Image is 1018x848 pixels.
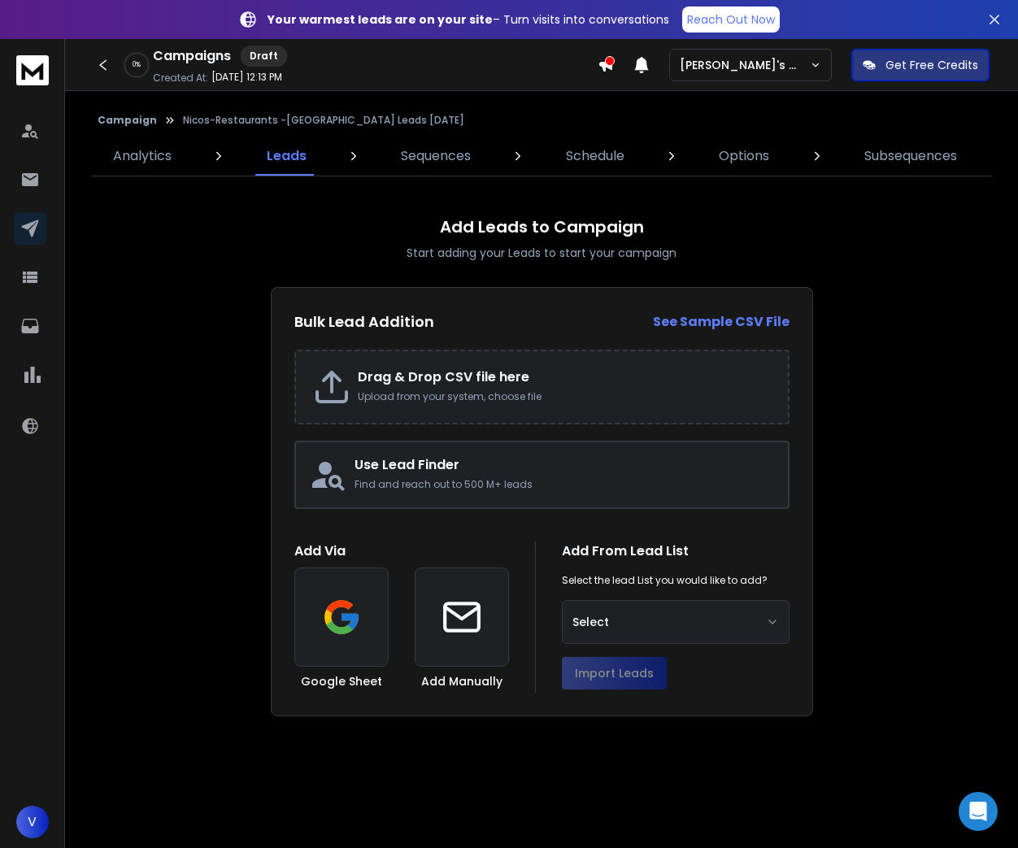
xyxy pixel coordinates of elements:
[653,312,790,332] a: See Sample CSV File
[851,49,990,81] button: Get Free Credits
[16,806,49,838] button: V
[407,245,676,261] p: Start adding your Leads to start your campaign
[358,390,772,403] p: Upload from your system, choose file
[241,46,287,67] div: Draft
[358,367,772,387] h2: Drag & Drop CSV file here
[572,614,609,630] span: Select
[885,57,978,73] p: Get Free Credits
[719,146,769,166] p: Options
[855,137,967,176] a: Subsequences
[267,146,307,166] p: Leads
[294,311,434,333] h2: Bulk Lead Addition
[566,146,624,166] p: Schedule
[682,7,780,33] a: Reach Out Now
[653,312,790,331] strong: See Sample CSV File
[562,541,790,561] h1: Add From Lead List
[153,72,208,85] p: Created At:
[268,11,493,28] strong: Your warmest leads are on your site
[864,146,957,166] p: Subsequences
[562,574,768,587] p: Select the lead List you would like to add?
[103,137,181,176] a: Analytics
[211,71,282,84] p: [DATE] 12:13 PM
[355,455,775,475] h2: Use Lead Finder
[959,792,998,831] div: Open Intercom Messenger
[680,57,810,73] p: [PERSON_NAME]'s Workspace
[401,146,471,166] p: Sequences
[440,215,644,238] h1: Add Leads to Campaign
[16,55,49,85] img: logo
[709,137,779,176] a: Options
[294,541,509,561] h1: Add Via
[257,137,316,176] a: Leads
[355,478,775,491] p: Find and reach out to 500 M+ leads
[183,114,464,127] p: Nicos-Restaurants -[GEOGRAPHIC_DATA] Leads [DATE]
[133,60,141,70] p: 0 %
[153,46,231,66] h1: Campaigns
[421,673,502,689] h3: Add Manually
[98,114,157,127] button: Campaign
[687,11,775,28] p: Reach Out Now
[268,11,669,28] p: – Turn visits into conversations
[113,146,172,166] p: Analytics
[391,137,481,176] a: Sequences
[556,137,634,176] a: Schedule
[301,673,382,689] h3: Google Sheet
